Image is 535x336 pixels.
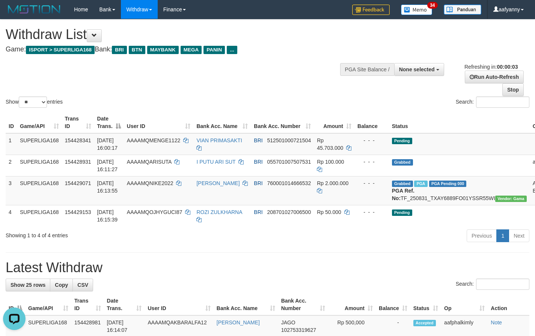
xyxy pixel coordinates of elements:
[147,46,179,54] span: MAYBANK
[413,320,436,326] span: Accepted
[127,180,173,186] span: AAAAMQNIKE2022
[127,209,182,215] span: AAAAMQOJHYGUCI87
[392,159,413,166] span: Grabbed
[11,282,45,288] span: Show 25 rows
[444,5,481,15] img: panduan.png
[97,209,118,223] span: [DATE] 16:15:39
[254,137,262,143] span: BRI
[357,208,386,216] div: - - -
[214,294,278,315] th: Bank Acc. Name: activate to sort column ascending
[112,46,127,54] span: BRI
[392,181,413,187] span: Grabbed
[354,112,389,133] th: Balance
[17,133,62,155] td: SUPERLIGA168
[193,112,251,133] th: Bank Acc. Name: activate to sort column ascending
[6,294,25,315] th: ID: activate to sort column descending
[467,229,497,242] a: Previous
[6,96,63,108] label: Show entries
[340,63,394,76] div: PGA Site Balance /
[72,279,93,291] a: CSV
[71,294,104,315] th: Trans ID: activate to sort column ascending
[17,176,62,205] td: SUPERLIGA168
[317,159,344,165] span: Rp 100.000
[65,209,91,215] span: 154429153
[145,294,213,315] th: User ID: activate to sort column ascending
[267,180,311,186] span: Copy 760001014666532 to clipboard
[392,188,414,201] b: PGA Ref. No:
[465,71,524,83] a: Run Auto-Refresh
[357,158,386,166] div: - - -
[6,27,349,42] h1: Withdraw List
[414,181,427,187] span: Marked by aafsengchandara
[6,46,349,53] h4: Game: Bank:
[17,112,62,133] th: Game/API: activate to sort column ascending
[497,64,518,70] strong: 00:00:03
[267,159,311,165] span: Copy 055701007507531 to clipboard
[476,96,529,108] input: Search:
[357,179,386,187] div: - - -
[314,112,354,133] th: Amount: activate to sort column ascending
[317,137,343,151] span: Rp 45.703.000
[464,64,518,70] span: Refreshing in:
[456,96,529,108] label: Search:
[62,112,94,133] th: Trans ID: activate to sort column ascending
[267,209,311,215] span: Copy 208701027006500 to clipboard
[17,205,62,226] td: SUPERLIGA168
[254,159,262,165] span: BRI
[65,137,91,143] span: 154428341
[6,279,50,291] a: Show 25 rows
[394,63,444,76] button: None selected
[389,176,530,205] td: TF_250831_TXAY6889FO01YSSR55WI
[25,294,71,315] th: Game/API: activate to sort column ascending
[6,205,17,226] td: 4
[389,112,530,133] th: Status
[26,46,95,54] span: ISPORT > SUPERLIGA168
[495,196,527,202] span: Vendor URL: https://trx31.1velocity.biz
[441,294,488,315] th: Op: activate to sort column ascending
[196,209,242,215] a: ROZI ZULKHARNA
[97,180,118,194] span: [DATE] 16:13:55
[254,180,262,186] span: BRI
[6,260,529,275] h1: Latest Withdraw
[6,112,17,133] th: ID
[196,159,235,165] a: I PUTU ARI SUT
[509,229,529,242] a: Next
[181,46,202,54] span: MEGA
[317,180,348,186] span: Rp 2.000.000
[124,112,194,133] th: User ID: activate to sort column ascending
[278,294,329,315] th: Bank Acc. Number: activate to sort column ascending
[491,319,502,325] a: Note
[97,137,118,151] span: [DATE] 16:00:17
[427,2,437,9] span: 34
[357,137,386,144] div: - - -
[217,319,260,325] a: [PERSON_NAME]
[6,229,217,239] div: Showing 1 to 4 of 4 entries
[317,209,341,215] span: Rp 50.000
[352,5,390,15] img: Feedback.jpg
[127,159,172,165] span: AAAAMQARISUTA
[196,180,240,186] a: [PERSON_NAME]
[456,279,529,290] label: Search:
[488,294,529,315] th: Action
[496,229,509,242] a: 1
[429,181,467,187] span: PGA Pending
[77,282,88,288] span: CSV
[65,180,91,186] span: 154429071
[281,327,316,333] span: Copy 102753319627 to clipboard
[94,112,124,133] th: Date Trans.: activate to sort column descending
[251,112,314,133] th: Bank Acc. Number: activate to sort column ascending
[6,133,17,155] td: 1
[502,83,524,96] a: Stop
[50,279,73,291] a: Copy
[476,279,529,290] input: Search:
[65,159,91,165] span: 154428931
[227,46,237,54] span: ...
[6,155,17,176] td: 2
[97,159,118,172] span: [DATE] 16:11:27
[55,282,68,288] span: Copy
[3,3,26,26] button: Open LiveChat chat widget
[267,137,311,143] span: Copy 512501000721504 to clipboard
[254,209,262,215] span: BRI
[392,209,412,216] span: Pending
[17,155,62,176] td: SUPERLIGA168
